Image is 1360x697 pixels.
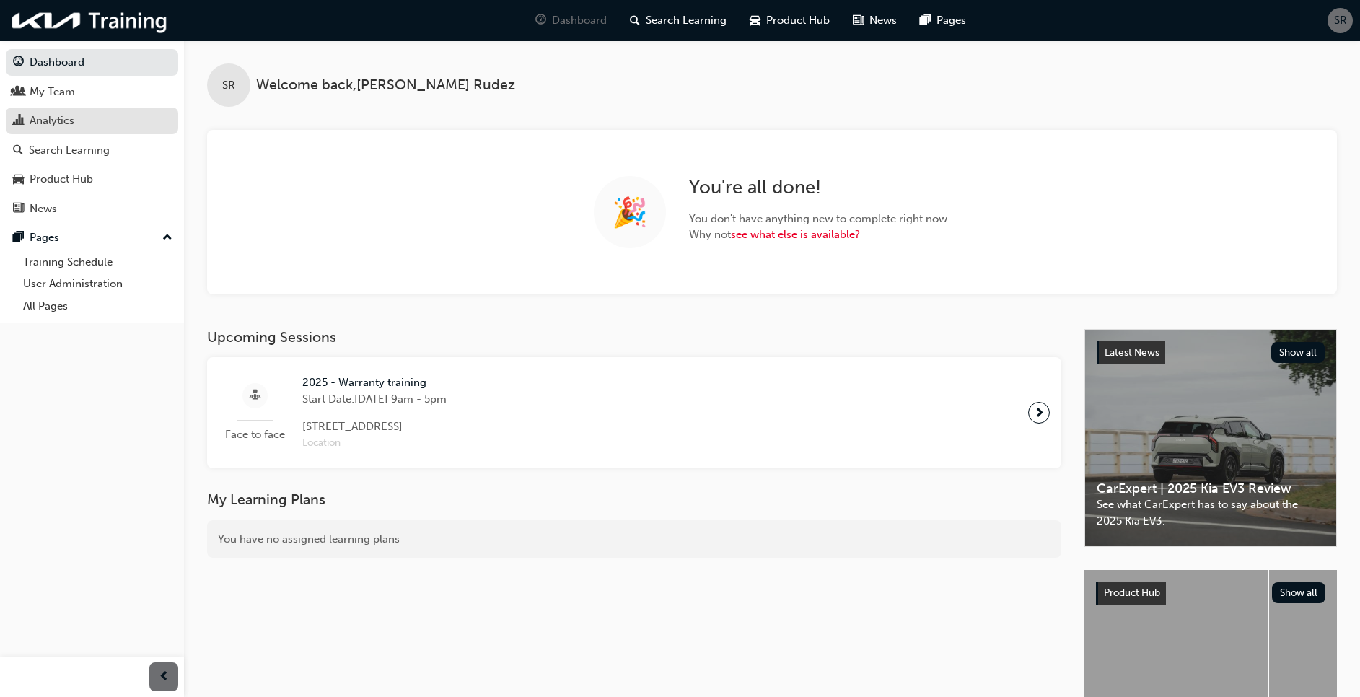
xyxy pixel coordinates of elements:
[17,295,178,317] a: All Pages
[17,273,178,295] a: User Administration
[159,668,170,686] span: prev-icon
[908,6,978,35] a: pages-iconPages
[6,137,178,164] a: Search Learning
[30,171,93,188] div: Product Hub
[618,6,738,35] a: search-iconSearch Learning
[13,173,24,186] span: car-icon
[222,77,235,94] span: SR
[6,224,178,251] button: Pages
[841,6,908,35] a: news-iconNews
[256,77,515,94] span: Welcome back , [PERSON_NAME] Rudez
[1096,582,1325,605] a: Product HubShow all
[30,201,57,217] div: News
[302,391,447,408] span: Start Date: [DATE] 9am - 5pm
[302,374,447,391] span: 2025 - Warranty training
[30,84,75,100] div: My Team
[207,491,1061,508] h3: My Learning Plans
[6,46,178,224] button: DashboardMy TeamAnalyticsSearch LearningProduct HubNews
[13,232,24,245] span: pages-icon
[936,12,966,29] span: Pages
[612,204,648,221] span: 🎉
[630,12,640,30] span: search-icon
[535,12,546,30] span: guage-icon
[766,12,830,29] span: Product Hub
[750,12,760,30] span: car-icon
[1034,403,1045,423] span: next-icon
[6,196,178,222] a: News
[689,211,950,227] span: You don ' t have anything new to complete right now.
[1334,12,1347,29] span: SR
[1104,587,1160,599] span: Product Hub
[552,12,607,29] span: Dashboard
[6,166,178,193] a: Product Hub
[207,520,1061,558] div: You have no assigned learning plans
[13,86,24,99] span: people-icon
[1084,329,1337,547] a: Latest NewsShow allCarExpert | 2025 Kia EV3 ReviewSee what CarExpert has to say about the 2025 Ki...
[689,176,950,199] h2: You ' re all done!
[219,369,1050,457] a: Face to face2025 - Warranty trainingStart Date:[DATE] 9am - 5pm[STREET_ADDRESS]Location
[1271,342,1325,363] button: Show all
[30,229,59,246] div: Pages
[6,79,178,105] a: My Team
[13,203,24,216] span: news-icon
[731,228,860,241] a: see what else is available?
[738,6,841,35] a: car-iconProduct Hub
[302,435,447,452] span: Location
[17,251,178,273] a: Training Schedule
[920,12,931,30] span: pages-icon
[13,144,23,157] span: search-icon
[689,227,950,243] span: Why not
[30,113,74,129] div: Analytics
[29,142,110,159] div: Search Learning
[1097,481,1325,497] span: CarExpert | 2025 Kia EV3 Review
[6,108,178,134] a: Analytics
[219,426,291,443] span: Face to face
[646,12,727,29] span: Search Learning
[6,49,178,76] a: Dashboard
[302,418,447,435] span: [STREET_ADDRESS]
[7,6,173,35] img: kia-training
[853,12,864,30] span: news-icon
[1105,346,1159,359] span: Latest News
[13,115,24,128] span: chart-icon
[250,387,260,405] span: sessionType_FACE_TO_FACE-icon
[162,229,172,247] span: up-icon
[1097,496,1325,529] span: See what CarExpert has to say about the 2025 Kia EV3.
[869,12,897,29] span: News
[1097,341,1325,364] a: Latest NewsShow all
[1328,8,1353,33] button: SR
[1272,582,1326,603] button: Show all
[13,56,24,69] span: guage-icon
[524,6,618,35] a: guage-iconDashboard
[207,329,1061,346] h3: Upcoming Sessions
